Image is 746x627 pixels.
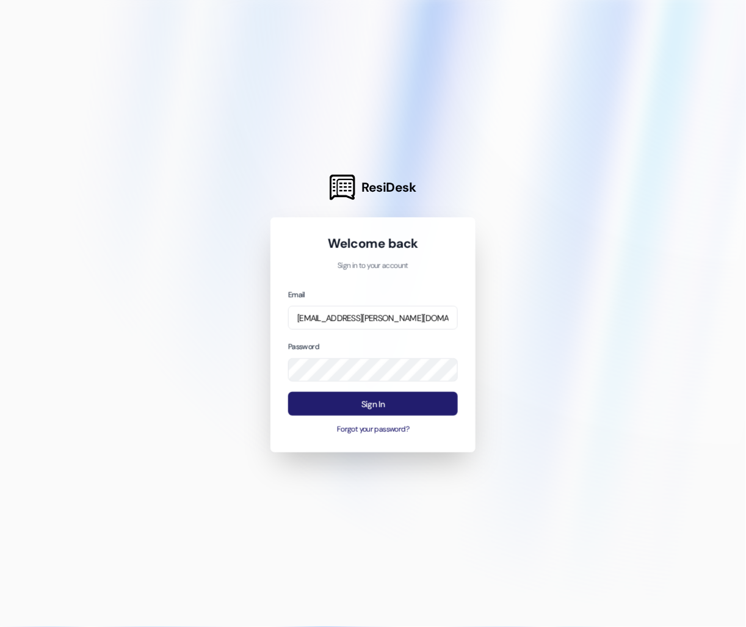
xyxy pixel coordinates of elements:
h1: Welcome back [288,235,458,252]
span: ResiDesk [362,179,416,196]
button: Sign In [288,392,458,416]
label: Email [288,290,305,300]
input: name@example.com [288,306,458,330]
p: Sign in to your account [288,261,458,272]
label: Password [288,342,319,352]
img: ResiDesk Logo [330,175,355,200]
button: Forgot your password? [288,424,458,435]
